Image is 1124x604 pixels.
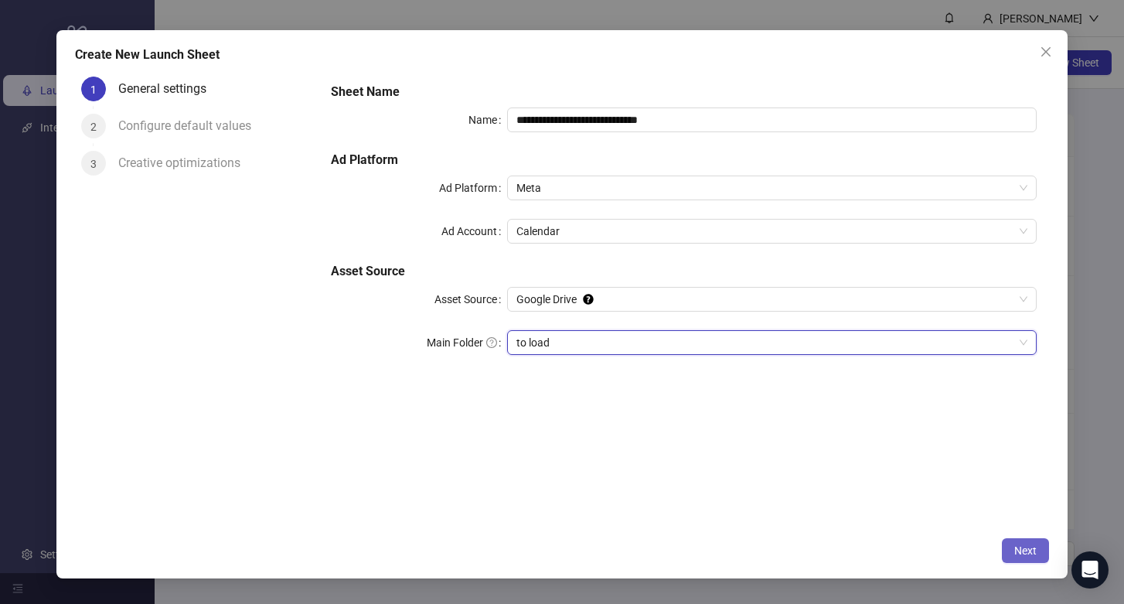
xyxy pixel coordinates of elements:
[439,176,507,200] label: Ad Platform
[516,288,1027,311] span: Google Drive
[516,331,1027,354] span: to load
[90,84,97,96] span: 1
[1071,551,1109,589] div: Open Intercom Messenger
[118,114,264,138] div: Configure default values
[468,107,507,132] label: Name
[1040,46,1052,58] span: close
[90,158,97,170] span: 3
[75,46,1050,64] div: Create New Launch Sheet
[516,176,1027,200] span: Meta
[1014,544,1037,557] span: Next
[427,330,507,355] label: Main Folder
[1002,538,1049,563] button: Next
[331,83,1037,101] h5: Sheet Name
[516,220,1027,243] span: Calendar
[507,107,1037,132] input: Name
[486,337,497,348] span: question-circle
[581,292,595,306] div: Tooltip anchor
[1034,39,1058,64] button: Close
[441,219,507,244] label: Ad Account
[331,262,1037,281] h5: Asset Source
[90,121,97,133] span: 2
[118,151,253,176] div: Creative optimizations
[118,77,219,101] div: General settings
[331,151,1037,169] h5: Ad Platform
[434,287,507,312] label: Asset Source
